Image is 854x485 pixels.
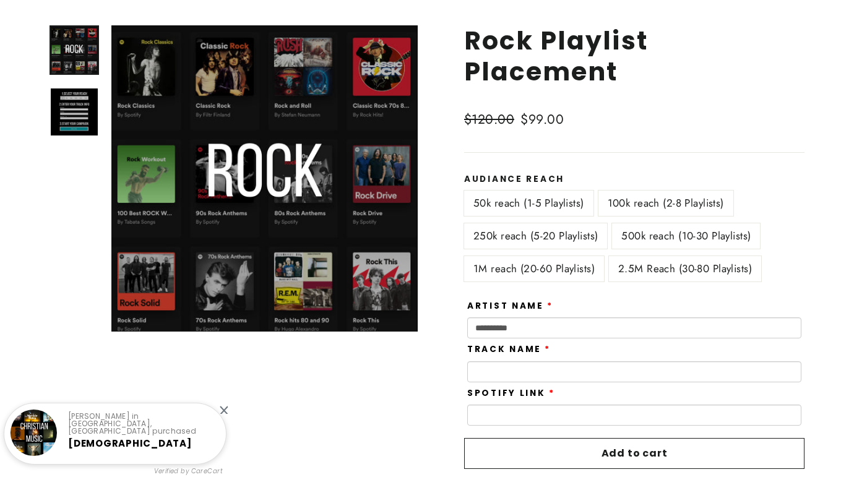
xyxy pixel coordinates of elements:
label: Spotify Link [467,388,554,398]
img: Rock Playlist Placement [51,27,98,74]
small: Verified by CareCart [154,466,223,476]
label: 500k reach (10-30 Playlists) [612,223,760,249]
label: Audiance Reach [464,174,804,184]
label: 2.5M Reach (30-80 Playlists) [609,256,761,281]
img: Rock Playlist Placement [51,88,98,135]
label: Track Name [467,345,551,354]
button: Add to cart [464,438,804,469]
h1: Rock Playlist Placement [464,25,804,86]
label: 100k reach (2-8 Playlists) [598,191,733,216]
label: 50k reach (1-5 Playlists) [464,191,593,216]
p: [PERSON_NAME] in [GEOGRAPHIC_DATA], [GEOGRAPHIC_DATA] purchased [68,413,215,435]
span: $120.00 [464,110,514,129]
label: Artist Name [467,301,553,311]
label: 1M reach (20-60 Playlists) [464,256,604,281]
label: 250k reach (5-20 Playlists) [464,223,607,249]
a: [DEMOGRAPHIC_DATA] Playlist Placem... [68,437,192,461]
span: Add to cart [602,446,668,460]
span: $99.00 [520,110,564,129]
